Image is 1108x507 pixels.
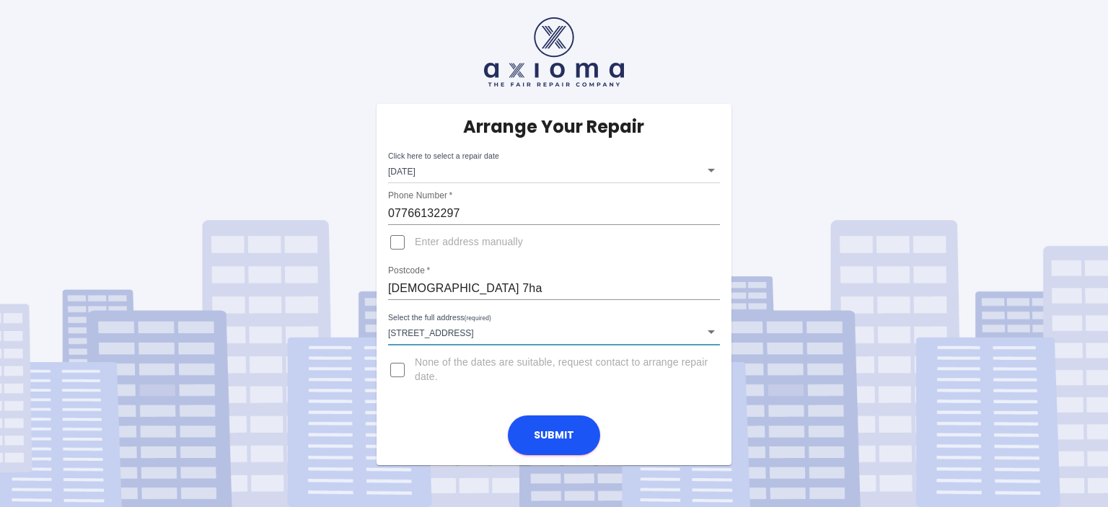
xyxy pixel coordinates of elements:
[388,190,452,202] label: Phone Number
[484,17,624,87] img: axioma
[463,115,644,138] h5: Arrange Your Repair
[508,415,600,455] button: Submit
[465,315,491,322] small: (required)
[388,319,720,345] div: [STREET_ADDRESS]
[415,235,523,250] span: Enter address manually
[388,157,720,183] div: [DATE]
[388,265,430,277] label: Postcode
[388,151,499,162] label: Click here to select a repair date
[415,356,708,384] span: None of the dates are suitable, request contact to arrange repair date.
[388,312,491,324] label: Select the full address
